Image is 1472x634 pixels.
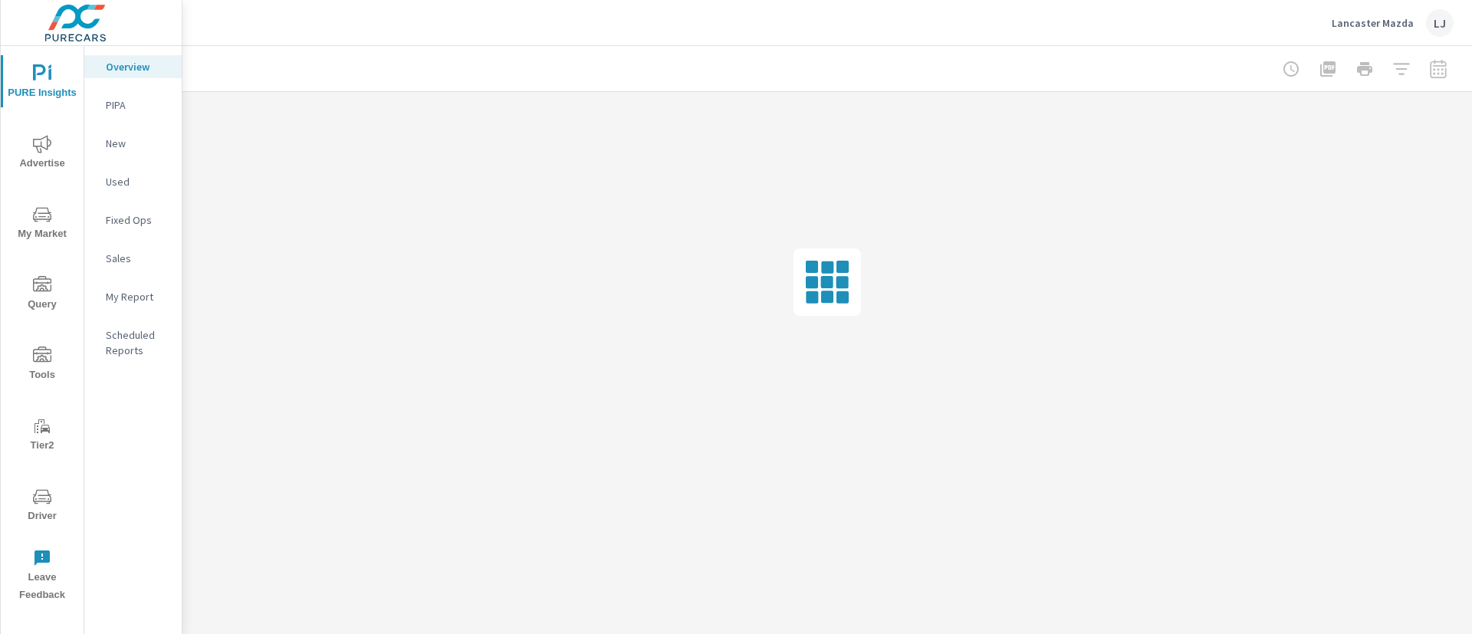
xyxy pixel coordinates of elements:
p: New [106,136,169,151]
div: Used [84,170,182,193]
p: Fixed Ops [106,212,169,228]
div: New [84,132,182,155]
p: Used [106,174,169,189]
div: PIPA [84,94,182,117]
div: My Report [84,285,182,308]
div: LJ [1426,9,1454,37]
p: My Report [106,289,169,304]
p: Overview [106,59,169,74]
p: PIPA [106,97,169,113]
p: Scheduled Reports [106,327,169,358]
span: Leave Feedback [5,549,79,604]
span: Advertise [5,135,79,172]
div: nav menu [1,46,84,610]
span: My Market [5,205,79,243]
span: Tools [5,347,79,384]
div: Overview [84,55,182,78]
span: Tier2 [5,417,79,455]
span: Query [5,276,79,314]
div: Scheduled Reports [84,324,182,362]
p: Sales [106,251,169,266]
div: Sales [84,247,182,270]
div: Fixed Ops [84,209,182,232]
span: Driver [5,488,79,525]
p: Lancaster Mazda [1332,16,1414,30]
span: PURE Insights [5,64,79,102]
